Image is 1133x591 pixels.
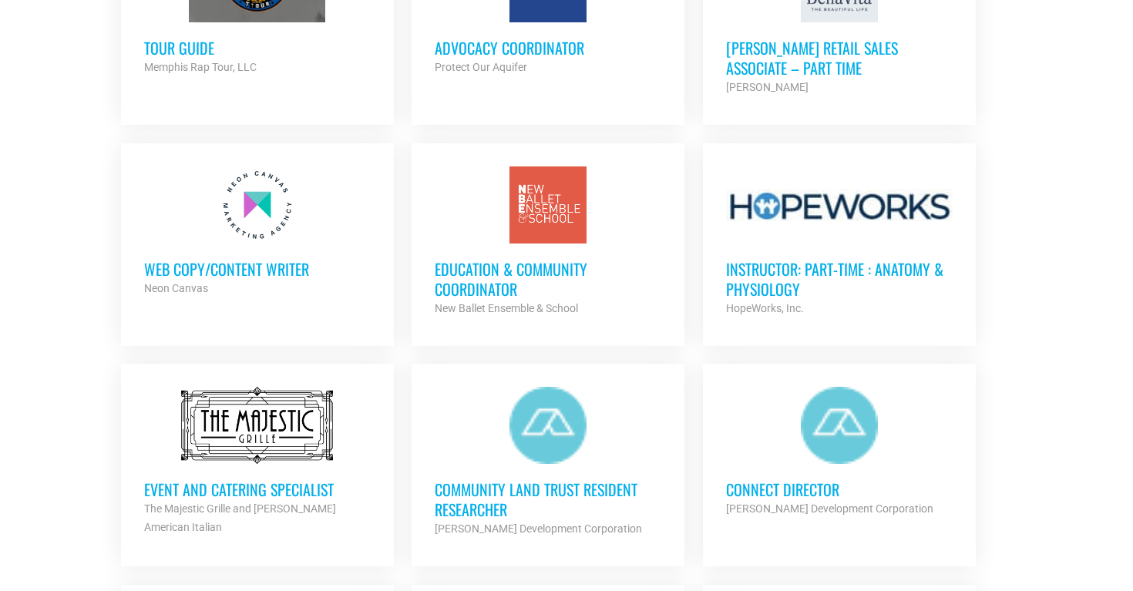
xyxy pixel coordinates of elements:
[435,522,642,535] strong: [PERSON_NAME] Development Corporation
[144,282,208,294] strong: Neon Canvas
[121,364,394,559] a: Event and Catering Specialist The Majestic Grille and [PERSON_NAME] American Italian
[726,81,809,93] strong: [PERSON_NAME]
[435,479,661,519] h3: Community Land Trust Resident Researcher
[144,38,371,58] h3: Tour Guide
[435,259,661,299] h3: Education & Community Coordinator
[726,302,804,314] strong: HopeWorks, Inc.
[435,61,527,73] strong: Protect Our Aquifer
[412,143,684,341] a: Education & Community Coordinator New Ballet Ensemble & School
[144,259,371,279] h3: Web Copy/Content Writer
[435,302,578,314] strong: New Ballet Ensemble & School
[726,259,953,299] h3: Instructor: Part-Time : Anatomy & Physiology
[121,143,394,321] a: Web Copy/Content Writer Neon Canvas
[435,38,661,58] h3: Advocacy Coordinator
[726,479,953,499] h3: Connect Director
[703,364,976,541] a: Connect Director [PERSON_NAME] Development Corporation
[726,502,933,515] strong: [PERSON_NAME] Development Corporation
[144,502,336,533] strong: The Majestic Grille and [PERSON_NAME] American Italian
[144,61,257,73] strong: Memphis Rap Tour, LLC
[412,364,684,561] a: Community Land Trust Resident Researcher [PERSON_NAME] Development Corporation
[726,38,953,78] h3: [PERSON_NAME] Retail Sales Associate – Part Time
[703,143,976,341] a: Instructor: Part-Time : Anatomy & Physiology HopeWorks, Inc.
[144,479,371,499] h3: Event and Catering Specialist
